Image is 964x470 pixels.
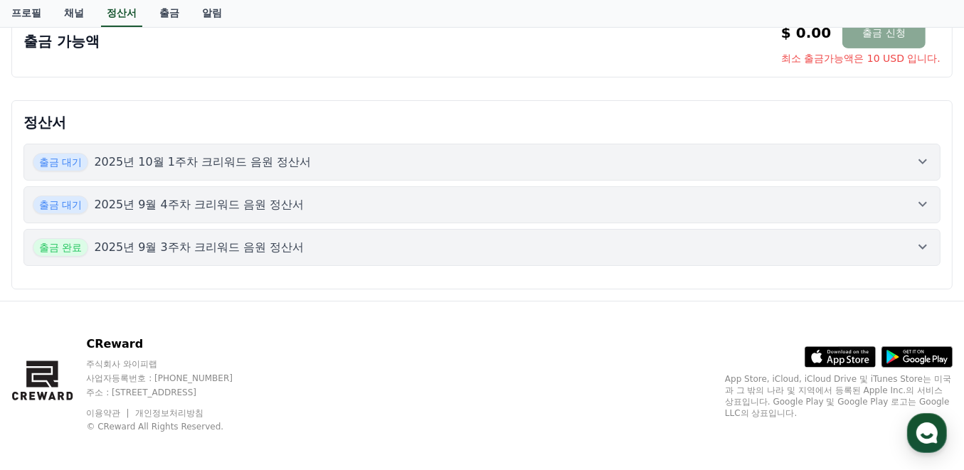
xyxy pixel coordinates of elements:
[33,196,88,214] span: 출금 대기
[4,352,94,388] a: 홈
[86,408,131,418] a: 이용약관
[184,352,273,388] a: 설정
[23,31,100,51] p: 출금 가능액
[23,144,941,181] button: 출금 대기 2025년 10월 1주차 크리워드 음원 정산서
[86,421,260,432] p: © CReward All Rights Reserved.
[135,408,203,418] a: 개인정보처리방침
[23,229,941,266] button: 출금 완료 2025년 9월 3주차 크리워드 음원 정산서
[130,374,147,385] span: 대화
[33,238,88,257] span: 출금 완료
[86,336,260,353] p: CReward
[725,373,953,419] p: App Store, iCloud, iCloud Drive 및 iTunes Store는 미국과 그 밖의 나라 및 지역에서 등록된 Apple Inc.의 서비스 상표입니다. Goo...
[86,358,260,370] p: 주식회사 와이피랩
[94,154,311,171] p: 2025년 10월 1주차 크리워드 음원 정산서
[94,352,184,388] a: 대화
[45,373,53,385] span: 홈
[94,239,304,256] p: 2025년 9월 3주차 크리워드 음원 정산서
[86,387,260,398] p: 주소 : [STREET_ADDRESS]
[23,186,941,223] button: 출금 대기 2025년 9월 4주차 크리워드 음원 정산서
[33,153,88,171] span: 출금 대기
[781,51,941,65] span: 최소 출금가능액은 10 USD 입니다.
[94,196,304,213] p: 2025년 9월 4주차 크리워드 음원 정산서
[781,23,831,43] p: $ 0.00
[842,17,925,48] button: 출금 신청
[86,373,260,384] p: 사업자등록번호 : [PHONE_NUMBER]
[23,112,941,132] p: 정산서
[220,373,237,385] span: 설정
